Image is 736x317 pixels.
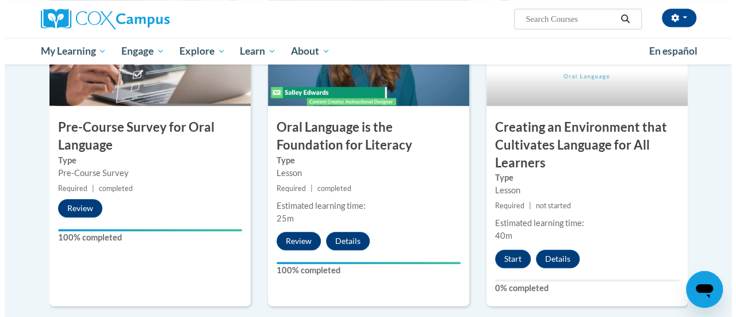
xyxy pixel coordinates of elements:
[28,38,700,64] div: Main menu
[531,201,566,210] span: not started
[645,45,693,57] span: En español
[490,250,526,268] button: Start
[36,9,165,29] img: Cox Campus
[490,171,674,184] label: Type
[235,44,271,58] span: Learn
[637,39,700,63] a: En español
[681,271,718,308] iframe: Button to launch messaging window
[524,201,527,210] span: |
[490,184,674,197] div: Lesson
[53,154,237,167] label: Type
[490,201,520,210] span: Required
[272,184,301,193] span: Required
[36,44,102,58] span: My Learning
[272,232,316,250] button: Review
[482,119,683,171] h3: Creating an Environment that Cultivates Language for All Learners
[286,44,325,58] span: About
[94,184,128,193] span: completed
[279,38,333,64] a: About
[53,167,237,179] div: Pre-Course Survey
[272,264,456,277] label: 100% completed
[167,38,228,64] a: Explore
[228,38,279,64] a: Learn
[520,12,612,26] input: Search Courses
[175,44,221,58] span: Explore
[53,199,98,217] button: Review
[272,200,456,212] div: Estimated learning time:
[657,9,692,27] button: Account Settings
[109,38,167,64] a: Engage
[612,12,629,26] button: Search
[53,229,237,231] div: Your progress
[53,184,83,193] span: Required
[272,167,456,179] div: Lesson
[53,231,237,244] label: 100% completed
[117,44,160,58] span: Engage
[272,213,289,223] span: 25m
[490,231,508,240] span: 40m
[29,38,110,64] a: My Learning
[263,119,465,154] h3: Oral Language is the Foundation for Literacy
[87,184,90,193] span: |
[45,119,246,154] h3: Pre-Course Survey for Oral Language
[272,154,456,167] label: Type
[272,262,456,264] div: Your progress
[313,184,347,193] span: completed
[306,184,308,193] span: |
[490,282,674,295] label: 0% completed
[321,232,365,250] button: Details
[36,9,243,29] a: Cox Campus
[531,250,575,268] button: Details
[490,217,674,230] div: Estimated learning time:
